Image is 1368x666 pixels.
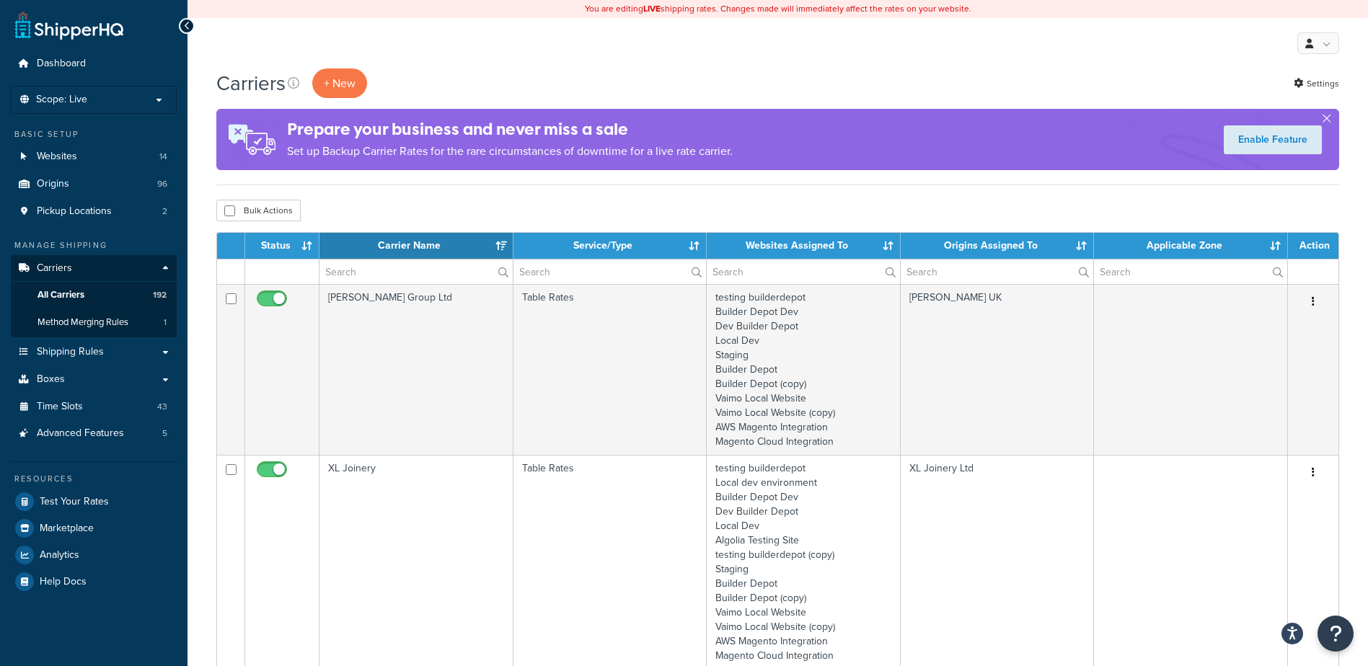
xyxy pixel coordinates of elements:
[1318,616,1354,652] button: Open Resource Center
[707,233,901,259] th: Websites Assigned To: activate to sort column ascending
[37,316,128,329] span: Method Merging Rules
[157,401,167,413] span: 43
[37,262,72,275] span: Carriers
[901,259,1094,284] input: Search
[11,309,177,336] a: Method Merging Rules 1
[11,143,177,170] li: Websites
[11,309,177,336] li: Method Merging Rules
[11,50,177,77] a: Dashboard
[245,233,319,259] th: Status: activate to sort column ascending
[11,171,177,197] li: Origins
[216,109,287,170] img: ad-rules-rateshop-fe6ec290ccb7230408bd80ed9643f0289d75e0ffd9eb532fc0e269fcd187b520.png
[159,151,167,163] span: 14
[36,94,87,106] span: Scope: Live
[513,259,707,284] input: Search
[1094,259,1287,284] input: Search
[11,420,177,447] li: Advanced Features
[287,117,733,141] h4: Prepare your business and never miss a sale
[707,284,901,455] td: testing builderdepot Builder Depot Dev Dev Builder Depot Local Dev Staging Builder Depot Builder ...
[37,373,65,386] span: Boxes
[901,284,1095,455] td: [PERSON_NAME] UK
[11,171,177,197] a: Origins 96
[11,394,177,420] li: Time Slots
[11,282,177,308] a: All Carriers 192
[11,515,177,541] a: Marketplace
[319,284,513,455] td: [PERSON_NAME] Group Ltd
[11,473,177,485] div: Resources
[11,128,177,141] div: Basic Setup
[319,259,513,284] input: Search
[11,282,177,308] li: All Carriers
[707,259,900,284] input: Search
[11,542,177,568] a: Analytics
[216,69,286,97] h1: Carriers
[643,2,661,15] b: LIVE
[37,289,84,301] span: All Carriers
[11,143,177,170] a: Websites 14
[1294,74,1339,94] a: Settings
[513,284,707,455] td: Table Rates
[162,205,167,218] span: 2
[11,198,177,225] li: Pickup Locations
[11,489,177,515] a: Test Your Rates
[37,346,104,358] span: Shipping Rules
[15,11,123,40] a: ShipperHQ Home
[11,198,177,225] a: Pickup Locations 2
[37,151,77,163] span: Websites
[157,178,167,190] span: 96
[40,549,79,561] span: Analytics
[11,420,177,447] a: Advanced Features 5
[37,401,83,413] span: Time Slots
[11,394,177,420] a: Time Slots 43
[164,316,167,329] span: 1
[37,58,86,70] span: Dashboard
[11,569,177,595] a: Help Docs
[11,339,177,365] a: Shipping Rules
[1224,125,1322,154] a: Enable Feature
[1094,233,1288,259] th: Applicable Zone: activate to sort column ascending
[37,178,69,190] span: Origins
[901,233,1095,259] th: Origins Assigned To: activate to sort column ascending
[312,68,367,98] button: + New
[11,255,177,282] a: Carriers
[37,427,124,440] span: Advanced Features
[37,205,112,218] span: Pickup Locations
[162,427,167,440] span: 5
[216,200,301,221] button: Bulk Actions
[40,496,109,508] span: Test Your Rates
[1288,233,1338,259] th: Action
[11,255,177,337] li: Carriers
[513,233,707,259] th: Service/Type: activate to sort column ascending
[11,239,177,252] div: Manage Shipping
[319,233,513,259] th: Carrier Name: activate to sort column ascending
[40,576,87,588] span: Help Docs
[287,141,733,161] p: Set up Backup Carrier Rates for the rare circumstances of downtime for a live rate carrier.
[40,523,94,535] span: Marketplace
[153,289,167,301] span: 192
[11,366,177,393] a: Boxes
